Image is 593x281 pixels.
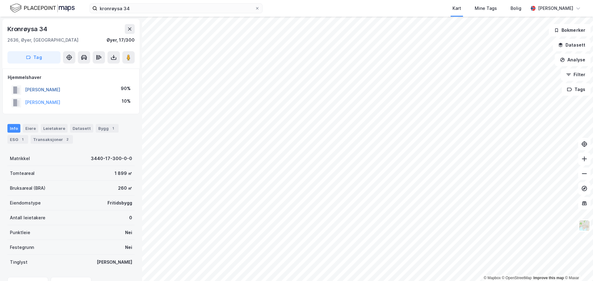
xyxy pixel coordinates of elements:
div: Festegrunn [10,244,34,251]
div: [PERSON_NAME] [538,5,573,12]
div: Tomteareal [10,170,35,177]
div: 1 [19,136,26,143]
img: Z [578,220,590,231]
button: Analyse [555,54,591,66]
div: Eiendomstype [10,199,41,207]
div: 10% [122,97,131,105]
div: Eiere [23,124,38,133]
img: logo.f888ab2527a4732fd821a326f86c7f29.svg [10,3,75,14]
div: Mine Tags [475,5,497,12]
iframe: Chat Widget [562,251,593,281]
div: Info [7,124,20,133]
div: Bruksareal (BRA) [10,184,45,192]
div: 3440-17-300-0-0 [91,155,132,162]
button: Filter [561,68,591,81]
div: 2 [64,136,70,143]
div: 0 [129,214,132,221]
div: 1 899 ㎡ [115,170,132,177]
div: Nei [125,229,132,236]
div: Nei [125,244,132,251]
a: Mapbox [484,276,501,280]
div: 2636, Øyer, [GEOGRAPHIC_DATA] [7,36,78,44]
div: 1 [110,125,116,131]
div: Transaksjoner [31,135,73,144]
button: Bokmerker [549,24,591,36]
div: Bygg [96,124,119,133]
a: Improve this map [533,276,564,280]
div: ESG [7,135,28,144]
button: Tag [7,51,61,64]
div: [PERSON_NAME] [97,258,132,266]
div: Kronrøysa 34 [7,24,48,34]
div: Bolig [511,5,521,12]
div: Leietakere [41,124,68,133]
button: Datasett [553,39,591,51]
div: Matrikkel [10,155,30,162]
div: Datasett [70,124,93,133]
div: Øyer, 17/300 [107,36,135,44]
input: Søk på adresse, matrikkel, gårdeiere, leietakere eller personer [97,4,255,13]
div: Hjemmelshaver [8,74,134,81]
div: Antall leietakere [10,214,45,221]
div: Tinglyst [10,258,27,266]
div: Fritidsbygg [107,199,132,207]
a: OpenStreetMap [502,276,532,280]
div: 260 ㎡ [118,184,132,192]
div: 90% [121,85,131,92]
div: Punktleie [10,229,30,236]
button: Tags [562,83,591,96]
div: Kart [452,5,461,12]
